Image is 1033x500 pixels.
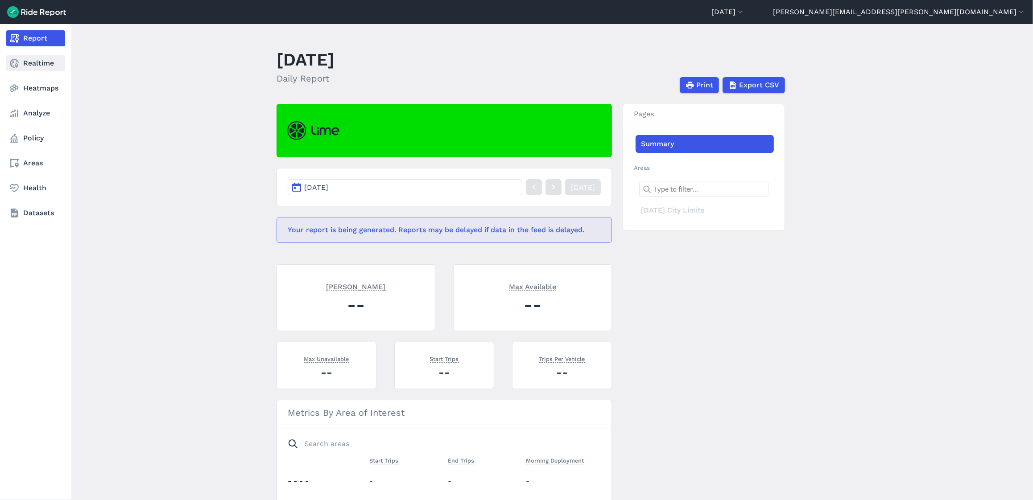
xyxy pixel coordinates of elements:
img: Ride Report [7,6,66,18]
button: Morning Deployment [526,455,584,466]
a: Areas [6,155,65,171]
div: -- [464,292,601,317]
a: [DATE] [565,179,601,195]
span: Trips Per Vehicle [539,354,585,363]
button: Export CSV [723,77,785,93]
h3: Metrics By Area of Interest [277,400,612,425]
td: - [523,469,601,494]
button: [DATE] [288,179,522,195]
div: -- [523,365,601,380]
span: Morning Deployment [526,455,584,464]
a: Realtime [6,55,65,71]
div: -- [288,292,424,317]
div: [DATE] City Limits [636,201,774,219]
button: [DATE] [711,7,745,17]
h3: Pages [623,104,785,124]
td: - [444,469,523,494]
div: Your report is being generated. Reports may be delayed if data in the feed is delayed. [277,217,612,243]
span: Start Trips [370,455,399,464]
h2: Areas [634,164,774,172]
a: Heatmaps [6,80,65,96]
div: -- [405,365,483,380]
button: Print [680,77,719,93]
input: Type to filter... [639,181,769,197]
span: Max Unavailable [304,354,349,363]
td: - [366,469,445,494]
button: End Trips [448,455,474,466]
div: -- [288,365,365,380]
button: Start Trips [370,455,399,466]
a: Policy [6,130,65,146]
input: Search areas [282,436,595,452]
a: Summary [636,135,774,153]
img: Lime [287,121,339,140]
span: Export CSV [739,80,779,90]
a: Health [6,180,65,196]
h1: [DATE] [277,47,335,72]
th: - - - - [288,469,366,494]
a: Analyze [6,105,65,121]
span: [DATE] [304,183,328,192]
h2: Daily Report [277,72,335,85]
a: Report [6,30,65,46]
span: Max Available [509,282,556,291]
span: Print [696,80,713,90]
button: [PERSON_NAME][EMAIL_ADDRESS][PERSON_NAME][DOMAIN_NAME] [773,7,1026,17]
span: [PERSON_NAME] [326,282,386,291]
a: Datasets [6,205,65,221]
span: Start Trips [430,354,459,363]
span: End Trips [448,455,474,464]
